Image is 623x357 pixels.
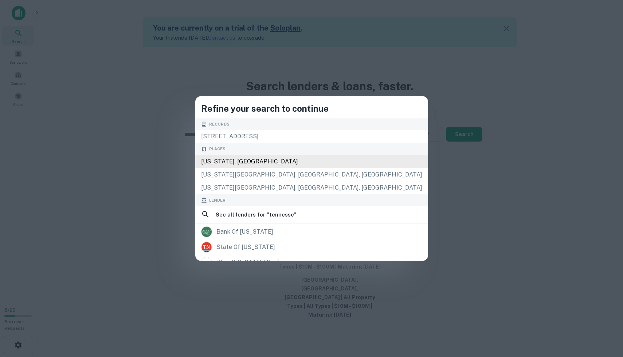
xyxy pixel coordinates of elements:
img: picture [201,242,212,252]
span: Places [209,146,226,152]
img: picture [201,227,212,237]
div: [US_STATE], [GEOGRAPHIC_DATA] [195,155,428,168]
h4: Refine your search to continue [201,102,422,115]
a: bank of [US_STATE] [195,224,428,239]
span: Lender [209,197,226,203]
a: west [US_STATE] bank [195,255,428,270]
h6: See all lenders for " tennesse " [216,210,296,219]
div: [US_STATE][GEOGRAPHIC_DATA], [GEOGRAPHIC_DATA], [GEOGRAPHIC_DATA] [195,181,428,194]
div: [STREET_ADDRESS] [195,130,428,143]
img: picture [201,257,212,267]
div: bank of [US_STATE] [216,226,273,237]
span: Records [209,121,230,127]
div: [US_STATE][GEOGRAPHIC_DATA], [GEOGRAPHIC_DATA], [GEOGRAPHIC_DATA] [195,168,428,181]
div: west [US_STATE] bank [216,257,281,268]
iframe: Chat Widget [587,299,623,334]
a: state of [US_STATE] [195,239,428,255]
div: state of [US_STATE] [216,242,275,253]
